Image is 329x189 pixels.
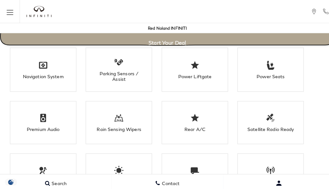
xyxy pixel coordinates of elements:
[26,6,51,17] img: INFINITI
[26,6,51,17] a: infiniti
[94,124,140,130] div: Rain Sensing Wipers
[243,124,289,130] div: Satellite Radio Ready
[3,176,18,182] section: Click to Open Cookie Consent Modal
[146,39,183,45] span: Start Your Deal
[3,176,18,182] img: Opt-Out Icon
[168,124,214,130] div: Rear A/C
[94,69,140,80] div: Parking Sensors / Assist
[243,72,289,78] div: Power Seats
[158,178,177,183] span: Contact
[19,72,65,78] div: Navigation System
[49,178,66,183] span: Search
[168,72,214,78] div: Power Liftgate
[220,172,329,188] button: Open user profile menu
[19,124,65,130] div: Premium Audio
[146,25,184,30] a: Red Noland INFINITI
